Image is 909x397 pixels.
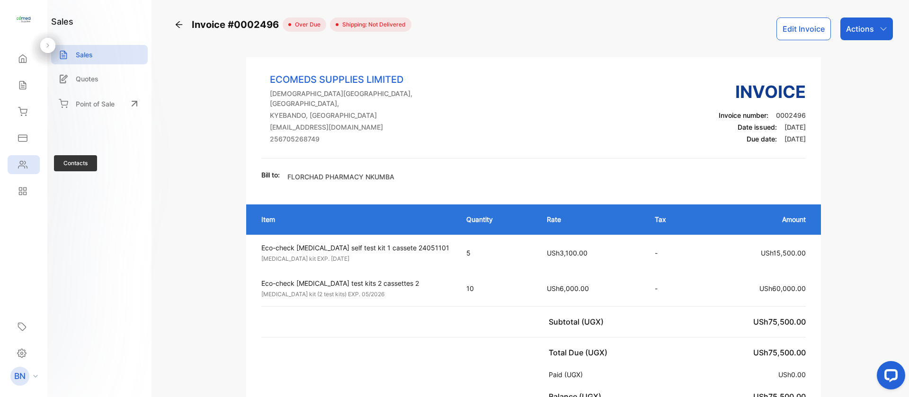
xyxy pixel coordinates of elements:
[261,290,449,299] p: [MEDICAL_DATA] kit (2 test kits) EXP. 05/2026
[549,370,587,379] p: Paid (UGX)
[784,135,806,143] span: [DATE]
[549,347,611,358] p: Total Due (UGX)
[339,20,406,29] span: Shipping: Not Delivered
[655,214,689,224] p: Tax
[261,278,449,288] p: Eco-check [MEDICAL_DATA] test kits 2 cassettes 2
[261,243,449,253] p: Eco-check [MEDICAL_DATA] self test kit 1 cassete 24051101
[778,371,806,379] span: USh0.00
[291,20,321,29] span: over due
[270,72,452,87] p: ECOMEDS SUPPLIES LIMITED
[270,88,452,108] p: [DEMOGRAPHIC_DATA][GEOGRAPHIC_DATA], [GEOGRAPHIC_DATA],
[784,123,806,131] span: [DATE]
[261,214,447,224] p: Item
[655,248,689,258] p: -
[547,214,636,224] p: Rate
[719,111,768,119] span: Invoice number:
[51,45,148,64] a: Sales
[51,15,73,28] h1: sales
[466,214,528,224] p: Quantity
[753,348,806,357] span: USh75,500.00
[270,134,452,144] p: 256705268749
[655,283,689,293] p: -
[547,249,588,257] span: USh3,100.00
[549,316,607,327] p: Subtotal (UGX)
[753,317,806,326] span: USh75,500.00
[76,99,115,109] p: Point of Sale
[547,284,589,292] span: USh6,000.00
[270,122,452,132] p: [EMAIL_ADDRESS][DOMAIN_NAME]
[840,18,893,40] button: Actions
[747,135,777,143] span: Due date:
[76,74,98,84] p: Quotes
[192,18,283,32] span: Invoice #0002496
[76,50,93,60] p: Sales
[738,123,777,131] span: Date issued:
[270,110,452,120] p: KYEBANDO, [GEOGRAPHIC_DATA]
[869,357,909,397] iframe: LiveChat chat widget
[14,370,26,382] p: BN
[761,249,806,257] span: USh15,500.00
[51,69,148,88] a: Quotes
[287,172,394,182] p: FLORCHAD PHARMACY NKUMBA
[776,18,831,40] button: Edit Invoice
[51,93,148,114] a: Point of Sale
[846,23,874,35] p: Actions
[261,170,280,180] p: Bill to:
[261,255,449,263] p: [MEDICAL_DATA] kit EXP. [DATE]
[776,111,806,119] span: 0002496
[708,214,806,224] p: Amount
[719,79,806,105] h3: Invoice
[759,284,806,292] span: USh60,000.00
[466,283,528,293] p: 10
[54,155,97,171] span: Contacts
[17,12,31,26] img: logo
[466,248,528,258] p: 5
